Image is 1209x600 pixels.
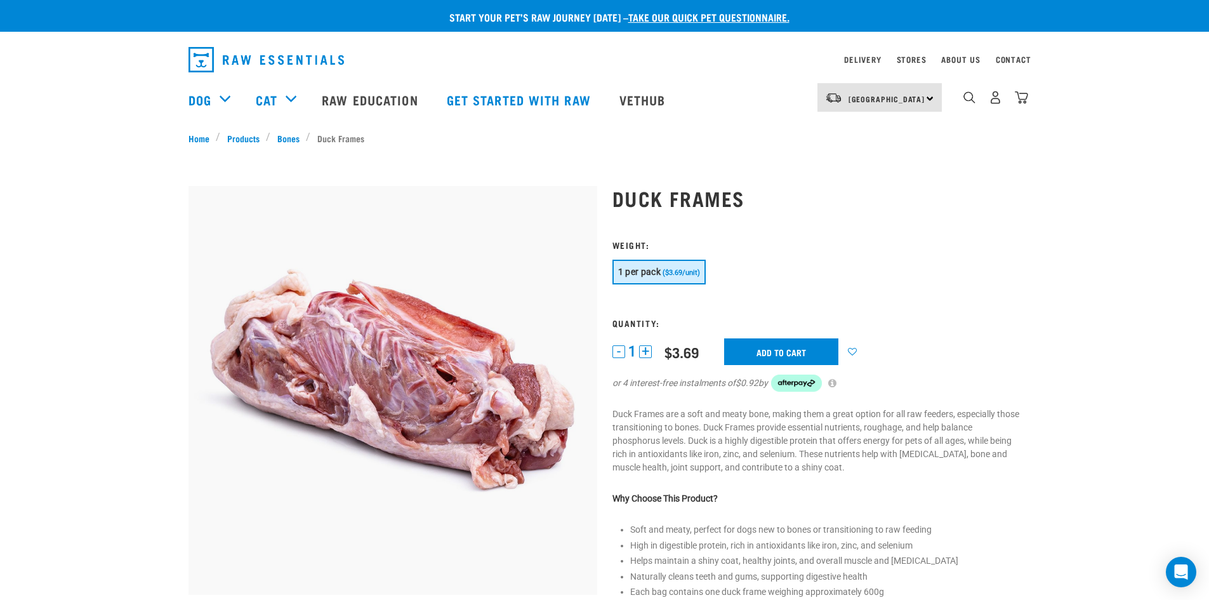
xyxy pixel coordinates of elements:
[607,74,682,125] a: Vethub
[628,345,636,358] span: 1
[630,570,1021,583] li: Naturally cleans teeth and gums, supporting digestive health
[1166,557,1196,587] div: Open Intercom Messenger
[612,408,1021,474] p: Duck Frames are a soft and meaty bone, making them a great option for all raw feeders, especially...
[996,57,1031,62] a: Contact
[612,318,1021,328] h3: Quantity:
[630,585,1021,599] li: Each bag contains one duck frame weighing approximately 600g
[618,267,661,277] span: 1 per pack
[220,131,266,145] a: Products
[188,186,597,595] img: Whole Duck Frame
[612,375,1021,392] div: or 4 interest-free instalments of by
[724,338,838,365] input: Add to cart
[897,57,927,62] a: Stores
[188,47,344,72] img: Raw Essentials Logo
[630,523,1021,537] li: Soft and meaty, perfect for dogs new to bones or transitioning to raw feeding
[639,345,652,358] button: +
[270,131,306,145] a: Bones
[825,92,842,103] img: van-moving.png
[628,14,789,20] a: take our quick pet questionnaire.
[941,57,980,62] a: About Us
[612,260,706,284] button: 1 per pack ($3.69/unit)
[630,554,1021,568] li: Helps maintain a shiny coat, healthy joints, and overall muscle and [MEDICAL_DATA]
[612,493,718,503] strong: Why Choose This Product?
[188,90,211,109] a: Dog
[188,131,1021,145] nav: breadcrumbs
[963,91,975,103] img: home-icon-1@2x.png
[736,377,758,390] span: $0.92
[771,375,822,392] img: Afterpay
[630,539,1021,552] li: High in digestible protein, rich in antioxidants like iron, zinc, and selenium
[309,74,433,125] a: Raw Education
[664,344,699,360] div: $3.69
[1015,91,1028,104] img: home-icon@2x.png
[849,97,925,101] span: [GEOGRAPHIC_DATA]
[612,345,625,358] button: -
[844,57,881,62] a: Delivery
[178,42,1031,77] nav: dropdown navigation
[612,240,1021,250] h3: Weight:
[612,187,1021,210] h1: Duck Frames
[989,91,1002,104] img: user.png
[188,131,216,145] a: Home
[663,269,700,277] span: ($3.69/unit)
[256,90,277,109] a: Cat
[434,74,607,125] a: Get started with Raw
